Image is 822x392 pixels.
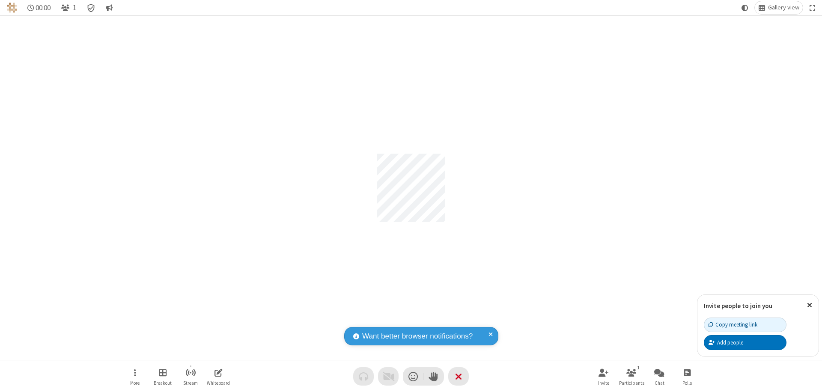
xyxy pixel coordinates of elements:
[619,380,644,386] span: Participants
[403,367,423,386] button: Send a reaction
[130,380,140,386] span: More
[7,3,17,13] img: QA Selenium DO NOT DELETE OR CHANGE
[704,318,786,332] button: Copy meeting link
[207,380,230,386] span: Whiteboard
[362,331,473,342] span: Want better browser notifications?
[122,364,148,389] button: Open menu
[635,364,642,371] div: 1
[598,380,609,386] span: Invite
[768,4,799,11] span: Gallery view
[183,380,198,386] span: Stream
[57,1,80,14] button: Open participant list
[353,367,374,386] button: Audio problem - check your Internet connection or call by phone
[178,364,203,389] button: Start streaming
[378,367,399,386] button: Video
[674,364,700,389] button: Open poll
[704,302,772,310] label: Invite people to join you
[24,1,54,14] div: Timer
[83,1,99,14] div: Meeting details Encryption enabled
[738,1,752,14] button: Using system theme
[73,4,76,12] span: 1
[448,367,469,386] button: End or leave meeting
[591,364,616,389] button: Invite participants (⌘+Shift+I)
[102,1,116,14] button: Conversation
[619,364,644,389] button: Open participant list
[646,364,672,389] button: Open chat
[150,364,176,389] button: Manage Breakout Rooms
[806,1,819,14] button: Fullscreen
[423,367,444,386] button: Raise hand
[205,364,231,389] button: Open shared whiteboard
[154,380,172,386] span: Breakout
[704,335,786,350] button: Add people
[755,1,803,14] button: Change layout
[709,321,757,329] div: Copy meeting link
[36,4,51,12] span: 00:00
[801,295,819,316] button: Close popover
[655,380,664,386] span: Chat
[682,380,692,386] span: Polls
